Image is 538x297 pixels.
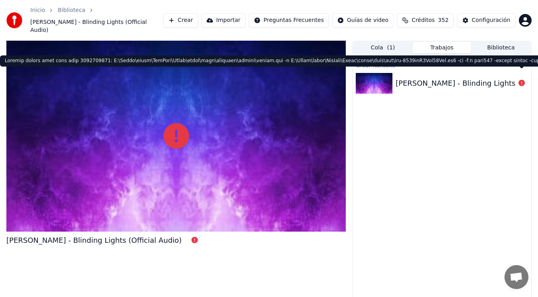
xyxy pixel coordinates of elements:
button: Trabajos [412,42,471,53]
span: 352 [438,16,449,24]
button: Créditos352 [397,13,454,28]
button: Importar [201,13,246,28]
button: Guías de video [332,13,394,28]
img: youka [6,12,22,28]
button: Crear [163,13,198,28]
a: Inicio [30,6,45,14]
span: [PERSON_NAME] - Blinding Lights (Official Audio) [30,18,163,34]
a: Biblioteca [58,6,85,14]
button: Preguntas Frecuentes [249,13,329,28]
div: [PERSON_NAME] - Blinding Lights (Official Audio) [6,235,182,246]
button: Configuración [457,13,516,28]
div: Configuración [472,16,510,24]
button: Cola [353,42,412,53]
button: Biblioteca [471,42,530,53]
div: Chat abierto [504,265,528,289]
span: ( 1 ) [387,44,395,52]
span: Créditos [412,16,435,24]
nav: breadcrumb [30,6,163,34]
